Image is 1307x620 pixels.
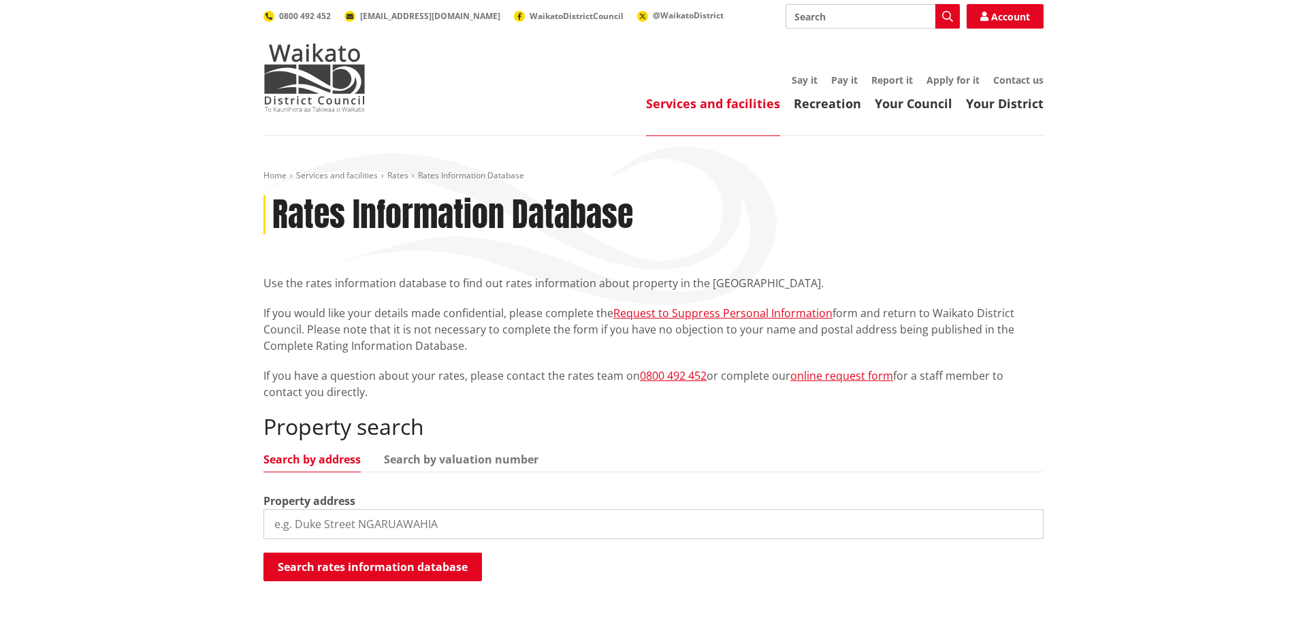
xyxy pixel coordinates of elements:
span: [EMAIL_ADDRESS][DOMAIN_NAME] [360,10,500,22]
span: @WaikatoDistrict [653,10,724,21]
a: Rates [387,169,408,181]
a: Contact us [993,74,1044,86]
a: 0800 492 452 [640,368,707,383]
a: Your District [966,95,1044,112]
p: Use the rates information database to find out rates information about property in the [GEOGRAPHI... [263,275,1044,291]
a: Services and facilities [646,95,780,112]
a: Pay it [831,74,858,86]
a: 0800 492 452 [263,10,331,22]
a: @WaikatoDistrict [637,10,724,21]
h2: Property search [263,414,1044,440]
p: If you have a question about your rates, please contact the rates team on or complete our for a s... [263,368,1044,400]
a: Say it [792,74,818,86]
a: Account [967,4,1044,29]
img: Waikato District Council - Te Kaunihera aa Takiwaa o Waikato [263,44,366,112]
span: Rates Information Database [418,169,524,181]
nav: breadcrumb [263,170,1044,182]
a: Recreation [794,95,861,112]
a: WaikatoDistrictCouncil [514,10,624,22]
h1: Rates Information Database [272,195,633,235]
label: Property address [263,493,355,509]
a: online request form [790,368,893,383]
a: Search by address [263,454,361,465]
a: Report it [871,74,913,86]
input: e.g. Duke Street NGARUAWAHIA [263,509,1044,539]
p: If you would like your details made confidential, please complete the form and return to Waikato ... [263,305,1044,354]
a: Your Council [875,95,952,112]
span: WaikatoDistrictCouncil [530,10,624,22]
button: Search rates information database [263,553,482,581]
a: Request to Suppress Personal Information [613,306,833,321]
span: 0800 492 452 [279,10,331,22]
a: Services and facilities [296,169,378,181]
a: [EMAIL_ADDRESS][DOMAIN_NAME] [344,10,500,22]
a: Apply for it [926,74,980,86]
a: Home [263,169,287,181]
a: Search by valuation number [384,454,538,465]
input: Search input [786,4,960,29]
